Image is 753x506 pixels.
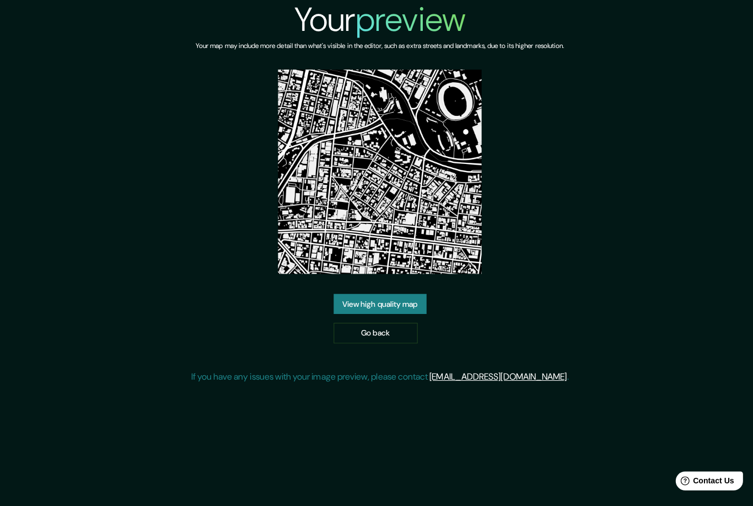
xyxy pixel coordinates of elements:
[331,320,414,340] a: Go back
[276,69,478,271] img: created-map-preview
[655,463,741,494] iframe: Help widget launcher
[331,291,423,312] a: View high quality map
[190,367,564,380] p: If you have any issues with your image preview, please contact .
[194,40,559,51] h6: Your map may include more detail than what's visible in the editor, such as extra streets and lan...
[426,367,562,379] a: [EMAIL_ADDRESS][DOMAIN_NAME]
